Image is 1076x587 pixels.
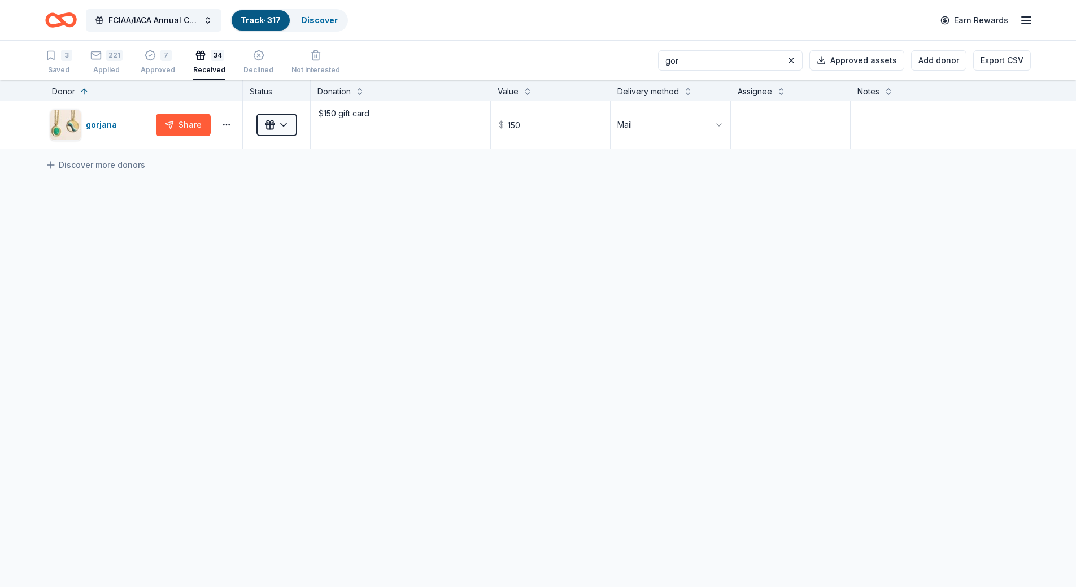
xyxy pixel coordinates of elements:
a: Home [45,7,77,33]
button: Track· 317Discover [230,9,348,32]
span: FCIAA/IACA Annual Conference [108,14,199,27]
div: Value [498,85,519,98]
button: Declined [243,45,273,80]
a: Earn Rewards [934,10,1015,31]
div: Declined [243,66,273,75]
button: Approved assets [809,50,904,71]
button: 221Applied [90,45,123,80]
div: 34 [211,50,224,61]
div: Applied [90,66,123,75]
div: 3 [61,50,72,61]
input: Search received [658,50,803,71]
button: FCIAA/IACA Annual Conference [86,9,221,32]
div: Notes [857,85,879,98]
button: Not interested [291,45,340,80]
div: Status [243,80,311,101]
div: gorjana [86,118,121,132]
a: Track· 317 [241,15,281,25]
div: Approved [141,66,175,75]
a: Discover more donors [45,158,145,172]
button: 34Received [193,45,225,80]
img: Image for gorjana [50,110,81,140]
button: Share [156,114,211,136]
div: Assignee [738,85,772,98]
div: 7 [160,50,172,61]
button: 7Approved [141,45,175,80]
button: Export CSV [973,50,1031,71]
div: Not interested [291,66,340,75]
div: 221 [106,50,123,61]
div: Saved [45,66,72,75]
div: Donor [52,85,75,98]
button: Image for gorjanagorjana [50,109,151,141]
a: Discover [301,15,338,25]
button: 3Saved [45,45,72,80]
button: Add donor [911,50,966,71]
div: Donation [317,85,351,98]
textarea: $150 gift card [312,102,489,147]
div: Delivery method [617,85,679,98]
div: Received [193,66,225,75]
